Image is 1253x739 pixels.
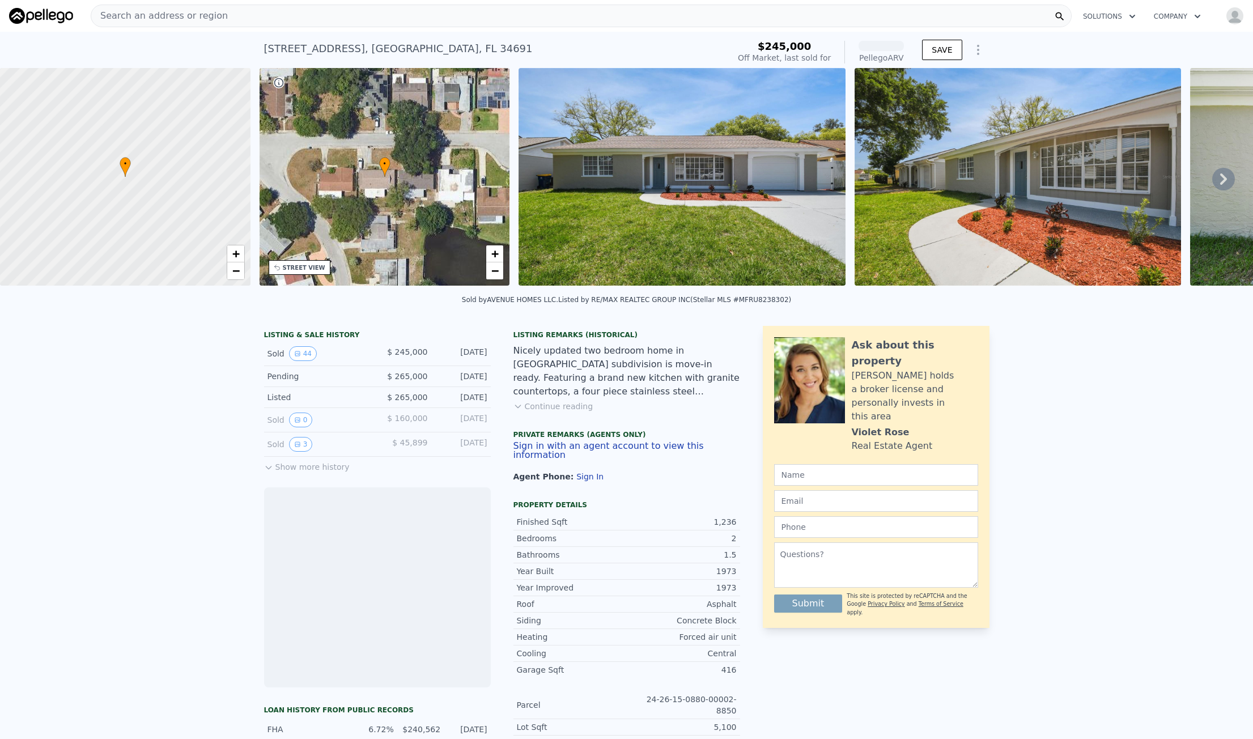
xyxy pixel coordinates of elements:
[852,439,933,453] div: Real Estate Agent
[379,159,390,169] span: •
[513,472,577,481] span: Agent Phone:
[289,437,313,452] button: View historical data
[847,592,978,617] div: This site is protected by reCAPTCHA and the Google and apply.
[354,724,393,735] div: 6.72%
[437,437,487,452] div: [DATE]
[517,615,627,626] div: Siding
[437,371,487,382] div: [DATE]
[267,724,347,735] div: FHA
[517,699,627,711] div: Parcel
[774,594,843,613] button: Submit
[855,68,1181,286] img: Sale: 56460317 Parcel: 25554934
[120,159,131,169] span: •
[627,598,737,610] div: Asphalt
[774,516,978,538] input: Phone
[513,330,740,339] div: Listing Remarks (Historical)
[387,414,427,423] span: $ 160,000
[774,464,978,486] input: Name
[517,516,627,528] div: Finished Sqft
[517,598,627,610] div: Roof
[513,441,740,460] button: Sign in with an agent account to view this information
[627,582,737,593] div: 1973
[576,472,604,481] button: Sign In
[517,549,627,560] div: Bathrooms
[922,40,962,60] button: SAVE
[627,721,737,733] div: 5,100
[264,330,491,342] div: LISTING & SALE HISTORY
[517,533,627,544] div: Bedrooms
[232,247,239,261] span: +
[289,413,313,427] button: View historical data
[227,245,244,262] a: Zoom in
[232,264,239,278] span: −
[627,648,737,659] div: Central
[379,157,390,177] div: •
[437,346,487,361] div: [DATE]
[852,337,978,369] div: Ask about this property
[283,264,325,272] div: STREET VIEW
[9,8,73,24] img: Pellego
[401,724,440,735] div: $240,562
[868,601,904,607] a: Privacy Policy
[1145,6,1210,27] button: Company
[738,52,831,63] div: Off Market, last sold for
[387,372,427,381] span: $ 265,000
[462,296,558,304] div: Sold by AVENUE HOMES LLC .
[1074,6,1145,27] button: Solutions
[519,68,845,286] img: Sale: 56460317 Parcel: 25554934
[513,430,740,441] div: Private Remarks (Agents Only)
[758,40,812,52] span: $245,000
[227,262,244,279] a: Zoom out
[91,9,228,23] span: Search an address or region
[264,41,533,57] div: [STREET_ADDRESS] , [GEOGRAPHIC_DATA] , FL 34691
[267,437,368,452] div: Sold
[120,157,131,177] div: •
[627,615,737,626] div: Concrete Block
[387,393,427,402] span: $ 265,000
[517,721,627,733] div: Lot Sqft
[774,490,978,512] input: Email
[447,724,487,735] div: [DATE]
[513,500,740,509] div: Property details
[267,413,368,427] div: Sold
[627,566,737,577] div: 1973
[1226,7,1244,25] img: avatar
[486,262,503,279] a: Zoom out
[627,533,737,544] div: 2
[267,346,368,361] div: Sold
[392,438,427,447] span: $ 45,899
[852,426,910,439] div: Violet Rose
[627,549,737,560] div: 1.5
[491,247,499,261] span: +
[264,706,491,715] div: Loan history from public records
[267,392,368,403] div: Listed
[517,582,627,593] div: Year Improved
[437,392,487,403] div: [DATE]
[513,344,740,398] div: Nicely updated two bedroom home in [GEOGRAPHIC_DATA] subdivision is move-in ready. Featuring a br...
[517,566,627,577] div: Year Built
[919,601,963,607] a: Terms of Service
[558,296,791,304] div: Listed by RE/MAX REALTEC GROUP INC (Stellar MLS #MFRU8238302)
[513,401,593,412] button: Continue reading
[517,648,627,659] div: Cooling
[517,664,627,676] div: Garage Sqft
[264,457,350,473] button: Show more history
[267,371,368,382] div: Pending
[627,516,737,528] div: 1,236
[967,39,989,61] button: Show Options
[486,245,503,262] a: Zoom in
[852,369,978,423] div: [PERSON_NAME] holds a broker license and personally invests in this area
[859,52,904,63] div: Pellego ARV
[627,694,737,716] div: 24-26-15-0880-00002-8850
[437,413,487,427] div: [DATE]
[627,631,737,643] div: Forced air unit
[627,664,737,676] div: 416
[517,631,627,643] div: Heating
[491,264,499,278] span: −
[289,346,317,361] button: View historical data
[387,347,427,356] span: $ 245,000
